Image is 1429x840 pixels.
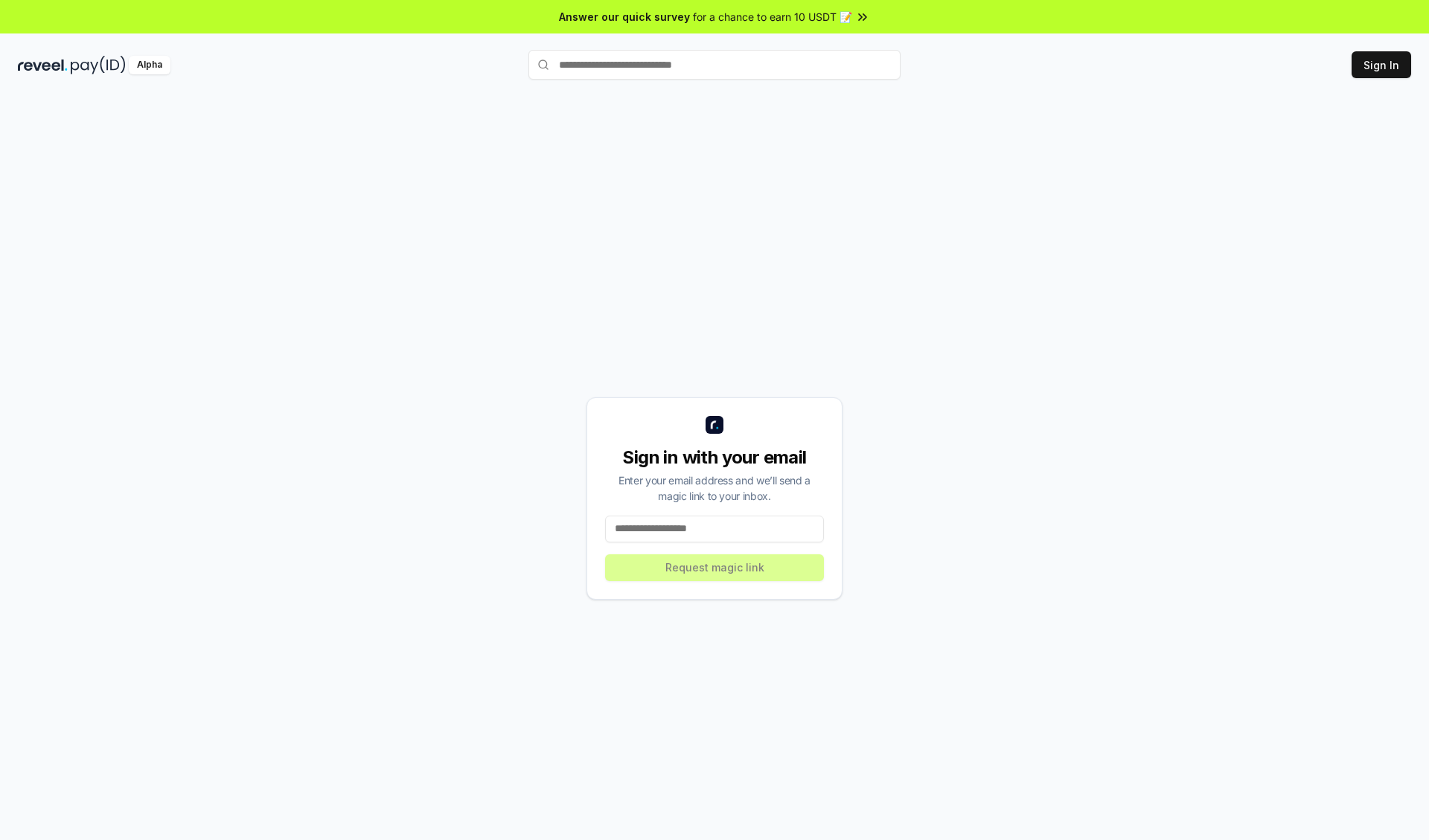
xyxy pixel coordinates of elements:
div: Sign in with your email [605,446,824,469]
button: Sign In [1352,51,1411,78]
img: pay_id [71,56,126,74]
div: Enter your email address and we’ll send a magic link to your inbox. [605,472,824,504]
span: Answer our quick survey [559,9,690,25]
img: reveel_dark [18,56,68,74]
span: for a chance to earn 10 USDT 📝 [693,9,852,25]
div: Alpha [129,56,170,74]
img: logo_small [706,416,723,434]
